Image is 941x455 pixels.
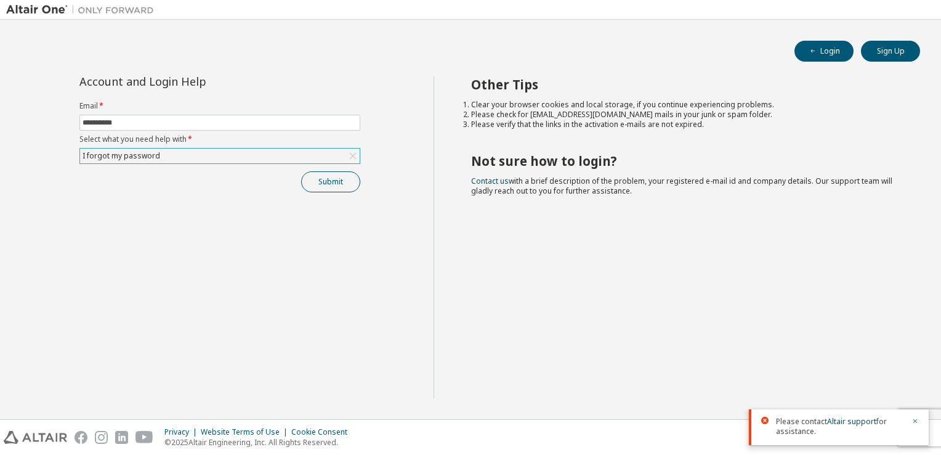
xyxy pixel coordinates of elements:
div: Website Terms of Use [201,427,291,437]
div: I forgot my password [80,149,360,163]
div: Cookie Consent [291,427,355,437]
p: © 2025 Altair Engineering, Inc. All Rights Reserved. [164,437,355,448]
a: Contact us [471,176,509,186]
span: with a brief description of the problem, your registered e-mail id and company details. Our suppo... [471,176,892,196]
div: Privacy [164,427,201,437]
a: Altair support [827,416,876,427]
img: altair_logo.svg [4,431,67,444]
label: Email [79,101,360,111]
span: Please contact for assistance. [776,417,904,437]
img: facebook.svg [75,431,87,444]
img: instagram.svg [95,431,108,444]
img: youtube.svg [135,431,153,444]
h2: Other Tips [471,76,899,92]
li: Clear your browser cookies and local storage, if you continue experiencing problems. [471,100,899,110]
div: I forgot my password [81,149,162,163]
li: Please check for [EMAIL_ADDRESS][DOMAIN_NAME] mails in your junk or spam folder. [471,110,899,120]
h2: Not sure how to login? [471,153,899,169]
li: Please verify that the links in the activation e-mails are not expired. [471,120,899,129]
div: Account and Login Help [79,76,304,86]
img: Altair One [6,4,160,16]
button: Login [794,41,854,62]
label: Select what you need help with [79,134,360,144]
img: linkedin.svg [115,431,128,444]
button: Submit [301,171,360,192]
button: Sign Up [861,41,920,62]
